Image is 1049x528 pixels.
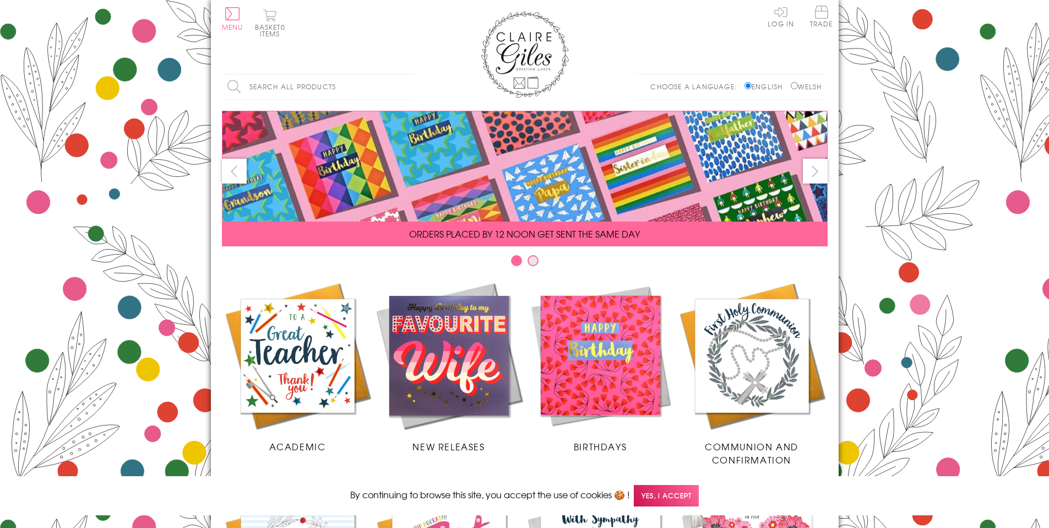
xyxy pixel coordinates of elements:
[574,440,627,453] span: Birthdays
[705,440,798,466] span: Communion and Confirmation
[791,82,798,89] input: Welsh
[269,440,326,453] span: Academic
[222,159,247,184] button: prev
[373,280,525,453] a: New Releases
[222,22,243,32] span: Menu
[412,440,485,453] span: New Releases
[511,255,522,266] button: Carousel Page 1 (Current Slide)
[404,74,415,99] input: Search
[222,7,243,30] button: Menu
[768,6,794,27] a: Log In
[222,280,373,453] a: Academic
[744,82,752,89] input: English
[810,6,833,27] span: Trade
[803,159,828,184] button: next
[260,22,285,39] span: 0 items
[791,82,822,91] label: Welsh
[810,6,833,29] a: Trade
[634,485,699,507] span: Yes, I accept
[525,280,676,453] a: Birthdays
[222,74,415,99] input: Search all products
[222,255,828,272] div: Carousel Pagination
[744,82,788,91] label: English
[650,82,742,91] p: Choose a language:
[255,9,285,37] button: Basket0 items
[528,255,539,266] button: Carousel Page 2
[409,227,640,240] span: ORDERS PLACED BY 12 NOON GET SENT THE SAME DAY
[481,11,569,98] img: Claire Giles Greetings Cards
[676,280,828,466] a: Communion and Confirmation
